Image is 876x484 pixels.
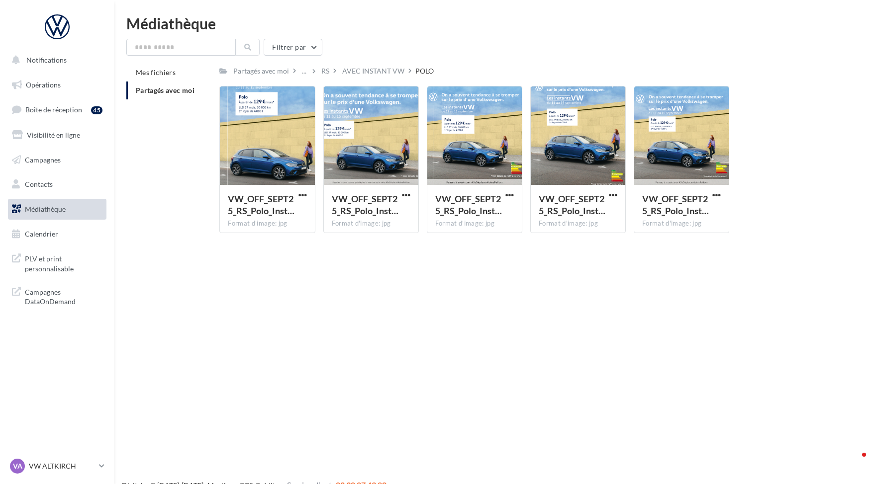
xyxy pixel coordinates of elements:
[6,50,104,71] button: Notifications
[25,230,58,238] span: Calendrier
[25,155,61,163] span: Campagnes
[25,105,82,114] span: Boîte de réception
[25,252,102,273] span: PLV et print personnalisable
[642,193,709,216] span: VW_OFF_SEPT25_RS_Polo_InstantVW_CARRE
[136,68,176,77] span: Mes fichiers
[26,56,67,64] span: Notifications
[126,16,864,31] div: Médiathèque
[25,285,102,307] span: Campagnes DataOnDemand
[25,180,53,188] span: Contacts
[539,219,617,228] div: Format d'image: jpg
[264,39,322,56] button: Filtrer par
[435,219,514,228] div: Format d'image: jpg
[6,99,108,120] a: Boîte de réception45
[228,193,294,216] span: VW_OFF_SEPT25_RS_Polo_InstantVW_Polo_STORY
[6,75,108,95] a: Opérations
[25,205,66,213] span: Médiathèque
[332,193,398,216] span: VW_OFF_SEPT25_RS_Polo_InstantVW_GMB
[6,199,108,220] a: Médiathèque
[539,193,605,216] span: VW_OFF_SEPT25_RS_Polo_InstantVW_INSTA
[321,66,329,76] div: RS
[6,125,108,146] a: Visibilité en ligne
[300,64,308,78] div: ...
[13,461,22,471] span: VA
[228,219,306,228] div: Format d'image: jpg
[642,219,721,228] div: Format d'image: jpg
[435,193,502,216] span: VW_OFF_SEPT25_RS_Polo_InstantVW_GMB_720x720
[233,66,289,76] div: Partagés avec moi
[415,66,434,76] div: POLO
[332,219,410,228] div: Format d'image: jpg
[6,224,108,244] a: Calendrier
[91,106,102,114] div: 45
[29,461,95,471] p: VW ALTKIRCH
[6,150,108,170] a: Campagnes
[136,86,195,94] span: Partagés avec moi
[8,457,106,476] a: VA VW ALTKIRCH
[342,66,404,76] div: AVEC INSTANT VW
[6,248,108,277] a: PLV et print personnalisable
[26,81,61,89] span: Opérations
[6,174,108,195] a: Contacts
[6,281,108,311] a: Campagnes DataOnDemand
[27,131,80,139] span: Visibilité en ligne
[842,450,866,474] iframe: Intercom live chat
